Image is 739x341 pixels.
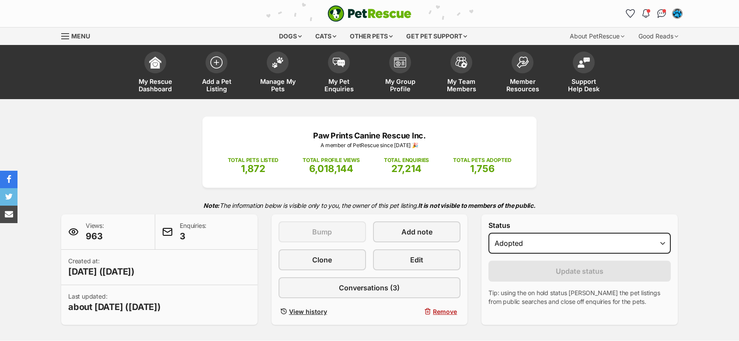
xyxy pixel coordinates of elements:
[258,78,297,93] span: Manage My Pets
[453,156,511,164] p: TOTAL PETS ADOPTED
[279,249,366,270] a: Clone
[503,78,542,93] span: Member Resources
[657,9,666,18] img: chat-41dd97257d64d25036548639549fe6c8038ab92f7586957e7f3b1b290dea8141.svg
[180,230,206,242] span: 3
[61,28,96,43] a: Menu
[442,78,481,93] span: My Team Members
[488,221,671,229] label: Status
[289,307,327,316] span: View history
[210,56,223,69] img: add-pet-listing-icon-0afa8454b4691262ce3f59096e99ab1cd57d4a30225e0717b998d2c9b9846f56.svg
[373,221,460,242] a: Add note
[328,5,411,22] a: PetRescue
[492,47,553,99] a: Member Resources
[216,141,523,149] p: A member of PetRescue since [DATE] 🎉
[488,261,671,282] button: Update status
[279,305,366,318] a: View history
[369,47,431,99] a: My Group Profile
[71,32,90,40] span: Menu
[556,266,603,276] span: Update status
[241,163,265,174] span: 1,872
[309,163,353,174] span: 6,018,144
[410,255,423,265] span: Edit
[308,47,369,99] a: My Pet Enquiries
[328,5,411,22] img: logo-e224e6f780fb5917bec1dbf3a21bbac754714ae5b6737aabdf751b685950b380.svg
[400,28,473,45] div: Get pet support
[180,221,206,242] p: Enquiries:
[86,221,104,242] p: Views:
[312,227,332,237] span: Bump
[564,78,603,93] span: Support Help Desk
[68,301,161,313] span: about [DATE] ([DATE])
[623,7,637,21] a: Favourites
[312,255,332,265] span: Clone
[673,9,682,18] img: Lisa Green profile pic
[309,28,342,45] div: Cats
[418,202,536,209] strong: It is not visible to members of the public.
[373,249,460,270] a: Edit
[68,257,135,278] p: Created at:
[639,7,653,21] button: Notifications
[516,56,529,68] img: member-resources-icon-8e73f808a243e03378d46382f2149f9095a855e16c252ad45f914b54edf8863c.svg
[380,78,420,93] span: My Group Profile
[455,57,467,68] img: team-members-icon-5396bd8760b3fe7c0b43da4ab00e1e3bb1a5d9ba89233759b79545d2d3fc5d0d.svg
[247,47,308,99] a: Manage My Pets
[670,7,684,21] button: My account
[394,57,406,68] img: group-profile-icon-3fa3cf56718a62981997c0bc7e787c4b2cf8bcc04b72c1350f741eb67cf2f40e.svg
[279,277,461,298] a: Conversations (3)
[623,7,684,21] ul: Account quick links
[553,47,614,99] a: Support Help Desk
[86,230,104,242] span: 963
[564,28,631,45] div: About PetRescue
[488,289,671,306] p: Tip: using the on hold status [PERSON_NAME] the pet listings from public searches and close off e...
[319,78,359,93] span: My Pet Enquiries
[333,58,345,67] img: pet-enquiries-icon-7e3ad2cf08bfb03b45e93fb7055b45f3efa6380592205ae92323e6603595dc1f.svg
[203,202,220,209] strong: Note:
[401,227,432,237] span: Add note
[272,57,284,68] img: manage-my-pets-icon-02211641906a0b7f246fdf0571729dbe1e7629f14944591b6c1af311fb30b64b.svg
[632,28,684,45] div: Good Reads
[431,47,492,99] a: My Team Members
[642,9,649,18] img: notifications-46538b983faf8c2785f20acdc204bb7945ddae34d4c08c2a6579f10ce5e182be.svg
[273,28,308,45] div: Dogs
[197,78,236,93] span: Add a Pet Listing
[373,305,460,318] button: Remove
[125,47,186,99] a: My Rescue Dashboard
[186,47,247,99] a: Add a Pet Listing
[136,78,175,93] span: My Rescue Dashboard
[344,28,399,45] div: Other pets
[470,163,495,174] span: 1,756
[216,130,523,141] p: Paw Prints Canine Rescue Inc.
[339,282,400,293] span: Conversations (3)
[279,221,366,242] button: Bump
[61,196,678,214] p: The information below is visible only to you, the owner of this pet listing.
[391,163,422,174] span: 27,214
[68,292,161,313] p: Last updated:
[303,156,360,164] p: TOTAL PROFILE VIEWS
[228,156,279,164] p: TOTAL PETS LISTED
[68,265,135,278] span: [DATE] ([DATE])
[433,307,457,316] span: Remove
[149,56,161,69] img: dashboard-icon-eb2f2d2d3e046f16d808141f083e7271f6b2e854fb5c12c21221c1fb7104beca.svg
[578,57,590,68] img: help-desk-icon-fdf02630f3aa405de69fd3d07c3f3aa587a6932b1a1747fa1d2bba05be0121f9.svg
[384,156,429,164] p: TOTAL ENQUIRIES
[655,7,669,21] a: Conversations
